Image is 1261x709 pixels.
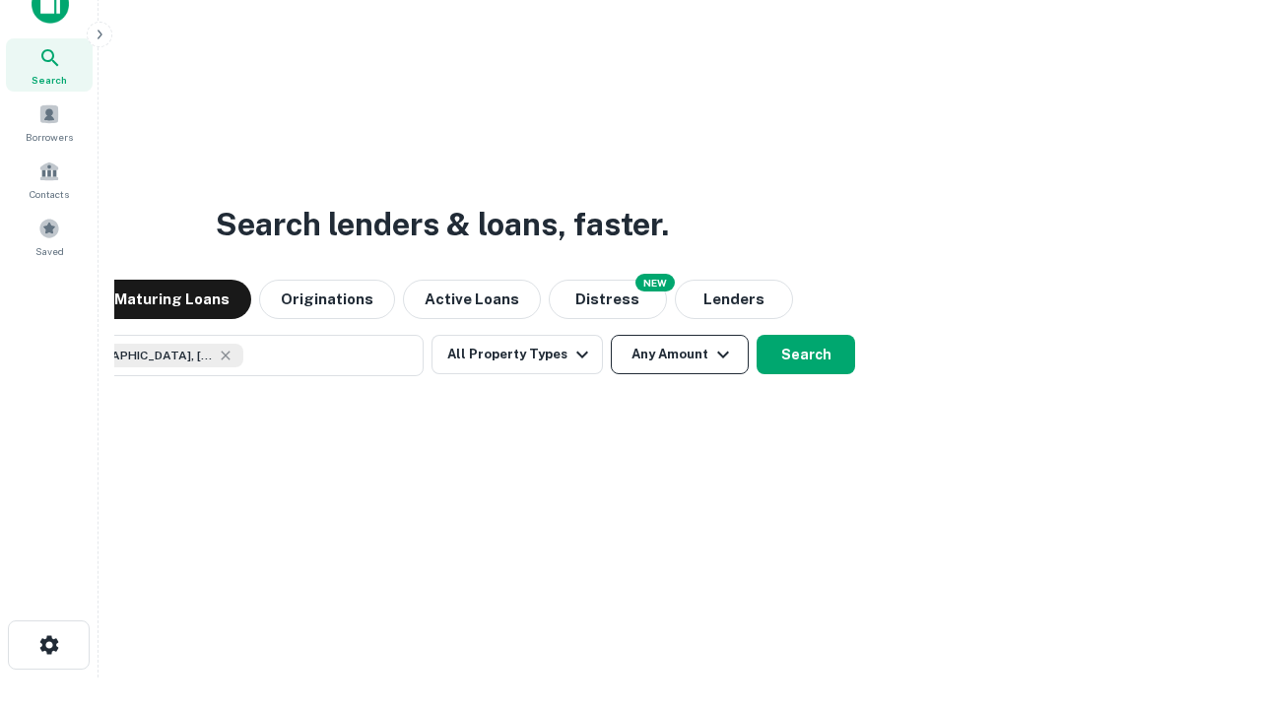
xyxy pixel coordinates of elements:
button: Originations [259,280,395,319]
iframe: Chat Widget [1162,551,1261,646]
span: [GEOGRAPHIC_DATA], [GEOGRAPHIC_DATA], [GEOGRAPHIC_DATA] [66,347,214,364]
button: [GEOGRAPHIC_DATA], [GEOGRAPHIC_DATA], [GEOGRAPHIC_DATA] [30,335,424,376]
button: Maturing Loans [93,280,251,319]
a: Contacts [6,153,93,206]
h3: Search lenders & loans, faster. [216,201,669,248]
span: Contacts [30,186,69,202]
button: Any Amount [611,335,749,374]
span: Saved [35,243,64,259]
a: Saved [6,210,93,263]
button: All Property Types [431,335,603,374]
a: Borrowers [6,96,93,149]
button: Search [757,335,855,374]
button: Lenders [675,280,793,319]
button: Search distressed loans with lien and other non-mortgage details. [549,280,667,319]
span: Search [32,72,67,88]
a: Search [6,38,93,92]
div: NEW [635,274,675,291]
button: Active Loans [403,280,541,319]
span: Borrowers [26,129,73,145]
